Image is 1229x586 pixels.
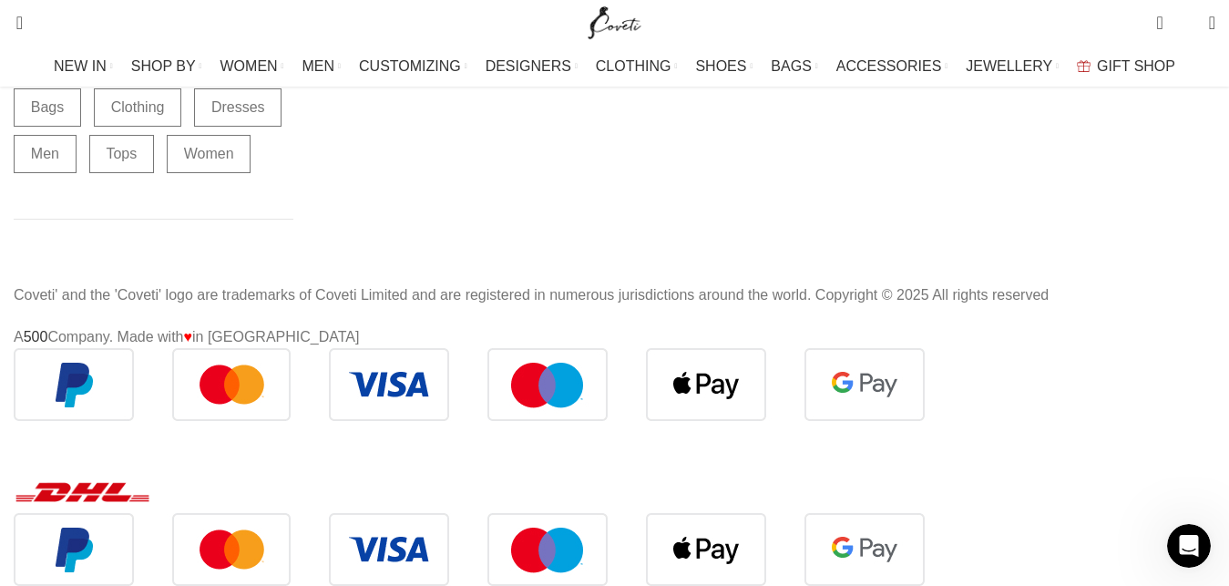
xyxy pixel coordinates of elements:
span: SHOES [695,57,746,75]
a: MEN [302,48,341,85]
span: GIFT SHOP [1097,57,1175,75]
span: SHOP BY [131,57,196,75]
span: ACCESSORIES [836,57,942,75]
span: NEW IN [54,57,107,75]
a: GIFT SHOP [1077,48,1175,85]
a: ACCESSORIES [836,48,948,85]
a: SHOP BY [131,48,202,85]
a: BAGS [771,48,817,85]
a: CUSTOMIZING [359,48,467,85]
a: Tops (2,715 items) [89,135,154,173]
a: WOMEN [220,48,284,85]
a: DESIGNERS [486,48,578,85]
span: WOMEN [220,57,278,75]
img: guaranteed-safe-checkout-bordered.j [14,513,925,586]
img: DHL (1) [14,471,150,513]
p: Coveti' and the 'Coveti' logo are trademarks of Coveti Limited and are registered in numerous jur... [14,283,1215,307]
a: SHOES [695,48,753,85]
span: 0 [1158,9,1172,23]
a: Men (1,906 items) [14,135,77,173]
div: Main navigation [5,48,1224,85]
a: JEWELLERY [966,48,1059,85]
img: guaranteed-safe-checkout-bordered.j [14,348,925,421]
img: GiftBag [1077,60,1091,72]
span: 0 [1181,18,1194,32]
a: Search [5,5,23,41]
span: DESIGNERS [486,57,571,75]
a: Women (20,580 items) [167,135,251,173]
span: JEWELLERY [966,57,1052,75]
div: My Wishlist [1177,5,1195,41]
a: NEW IN [54,48,113,85]
span: CLOTHING [596,57,671,75]
a: Clothing (17,340 items) [94,88,181,127]
span: ♥ [183,329,192,344]
div: A Company. Made with in [GEOGRAPHIC_DATA] [14,283,1215,348]
a: 0 [1147,5,1172,41]
iframe: Intercom live chat [1167,524,1211,568]
a: 500 [24,329,48,344]
a: Site logo [584,14,645,29]
span: BAGS [771,57,811,75]
span: CUSTOMIZING [359,57,461,75]
a: Bags (1,734 items) [14,88,81,127]
a: Dresses (9,253 items) [194,88,282,127]
span: MEN [302,57,335,75]
a: CLOTHING [596,48,678,85]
